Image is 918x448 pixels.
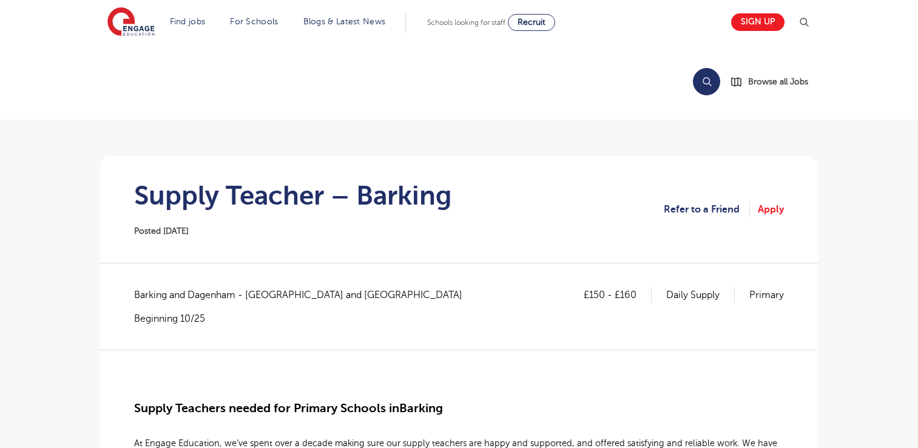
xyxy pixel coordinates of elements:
[399,401,443,415] span: Barking
[731,13,785,31] a: Sign up
[748,75,808,89] span: Browse all Jobs
[508,14,555,31] a: Recruit
[134,312,474,325] p: Beginning 10/25
[693,68,720,95] button: Search
[230,17,278,26] a: For Schools
[518,18,545,27] span: Recruit
[666,287,735,303] p: Daily Supply
[758,202,784,217] a: Apply
[664,202,750,217] a: Refer to a Friend
[107,7,155,38] img: Engage Education
[730,75,818,89] a: Browse all Jobs
[427,18,505,27] span: Schools looking for staff
[134,287,474,303] span: Barking and Dagenham - [GEOGRAPHIC_DATA] and [GEOGRAPHIC_DATA]
[584,287,652,303] p: £150 - £160
[749,287,784,303] p: Primary
[134,401,399,415] span: Supply Teachers needed for Primary Schools in
[134,180,452,211] h1: Supply Teacher – Barking
[134,226,189,236] span: Posted [DATE]
[303,17,386,26] a: Blogs & Latest News
[170,17,206,26] a: Find jobs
